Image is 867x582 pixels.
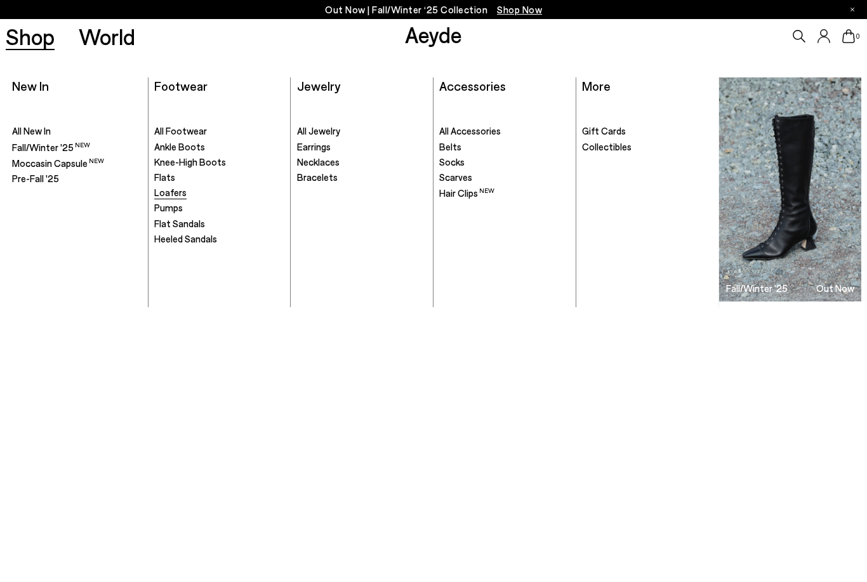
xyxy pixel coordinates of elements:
[582,125,713,138] a: Gift Cards
[439,141,461,152] span: Belts
[719,77,861,301] a: Fall/Winter '25 Out Now
[154,141,205,152] span: Ankle Boots
[154,171,284,184] a: Flats
[12,173,59,184] span: Pre-Fall '25
[439,171,569,184] a: Scarves
[12,142,90,153] span: Fall/Winter '25
[297,156,340,168] span: Necklaces
[297,171,338,183] span: Bracelets
[582,78,611,93] a: More
[154,218,284,230] a: Flat Sandals
[297,141,331,152] span: Earrings
[154,141,284,154] a: Ankle Boots
[439,78,506,93] a: Accessories
[439,125,569,138] a: All Accessories
[297,125,340,136] span: All Jewelry
[154,187,187,198] span: Loafers
[297,141,427,154] a: Earrings
[154,156,284,169] a: Knee-High Boots
[154,171,175,183] span: Flats
[582,125,626,136] span: Gift Cards
[855,33,861,40] span: 0
[12,157,142,170] a: Moccasin Capsule
[297,78,340,93] a: Jewelry
[154,125,207,136] span: All Footwear
[154,233,217,244] span: Heeled Sandals
[12,125,51,136] span: All New In
[12,141,142,154] a: Fall/Winter '25
[325,2,542,18] p: Out Now | Fall/Winter ‘25 Collection
[154,202,284,215] a: Pumps
[439,156,569,169] a: Socks
[719,77,861,301] img: Group_1295_900x.jpg
[439,141,569,154] a: Belts
[12,173,142,185] a: Pre-Fall '25
[154,156,226,168] span: Knee-High Boots
[842,29,855,43] a: 0
[439,187,494,199] span: Hair Clips
[439,171,472,183] span: Scarves
[297,156,427,169] a: Necklaces
[154,218,205,229] span: Flat Sandals
[154,187,284,199] a: Loafers
[6,25,55,48] a: Shop
[582,141,713,154] a: Collectibles
[439,125,501,136] span: All Accessories
[405,21,462,48] a: Aeyde
[497,4,542,15] span: Navigate to /collections/new-in
[297,171,427,184] a: Bracelets
[582,141,632,152] span: Collectibles
[439,156,465,168] span: Socks
[79,25,135,48] a: World
[726,284,788,293] h3: Fall/Winter '25
[12,157,104,169] span: Moccasin Capsule
[154,233,284,246] a: Heeled Sandals
[154,202,183,213] span: Pumps
[154,78,208,93] a: Footwear
[816,284,854,293] h3: Out Now
[12,78,49,93] a: New In
[297,125,427,138] a: All Jewelry
[439,187,569,200] a: Hair Clips
[12,125,142,138] a: All New In
[154,125,284,138] a: All Footwear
